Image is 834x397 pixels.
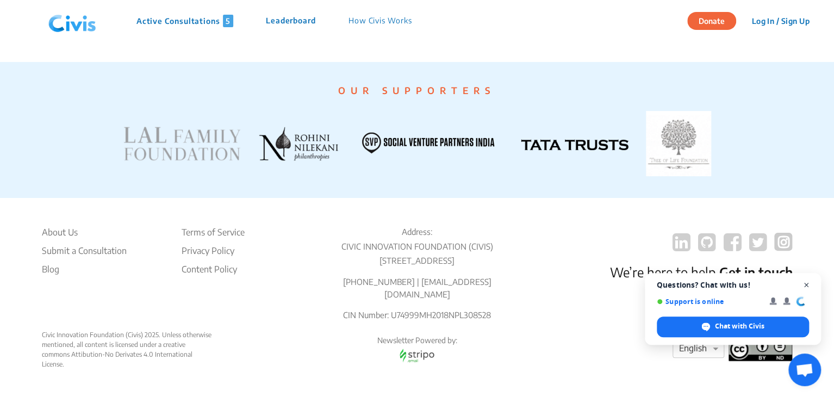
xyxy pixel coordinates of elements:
button: Log In / Sign Up [744,13,817,29]
p: [PHONE_NUMBER] | [EMAIL_ADDRESS][DOMAIN_NAME] [316,276,519,300]
li: Content Policy [181,263,244,276]
span: Chat with Civis [715,321,764,331]
li: Privacy Policy [181,244,244,257]
img: SVP INDIA [356,126,503,161]
span: Close chat [800,278,813,292]
li: Terms of Service [181,226,244,239]
span: 5 [223,15,233,27]
img: navlogo.png [44,5,101,38]
p: CIVIC INNOVATION FOUNDATION (CIVIS) [316,240,519,253]
p: How Civis Works [348,15,412,27]
a: Donate [687,15,744,26]
p: We’re here to help. [609,262,792,282]
span: Questions? Chat with us! [657,281,809,289]
a: Blog [42,263,127,276]
li: About Us [42,226,127,239]
p: Active Consultations [136,15,233,27]
li: Submit a Consultation [42,244,127,257]
div: Civic Innovation Foundation (Civis) 2025. Unless otherwise mentioned, all content is licensed und... [42,330,213,369]
button: Donate [687,12,736,30]
p: [STREET_ADDRESS] [316,255,519,267]
div: Open chat [788,353,821,386]
div: Chat with Civis [657,317,809,337]
img: LAL FAMILY FOUNDATION [123,126,241,161]
img: stripo email logo [394,346,440,365]
img: TATA TRUSTS [521,139,628,150]
p: CIN Number: U74999MH2018NPL308528 [316,309,519,321]
span: Support is online [657,297,762,306]
img: ROHINI NILEKANI PHILANTHROPIES [258,126,338,161]
img: TATA TRUSTS [646,111,711,176]
img: footer logo [729,338,792,361]
a: Get in touch [719,264,792,280]
p: Leaderboard [266,15,316,27]
p: Address: [316,226,519,238]
p: Newsletter Powered by: [316,335,519,346]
